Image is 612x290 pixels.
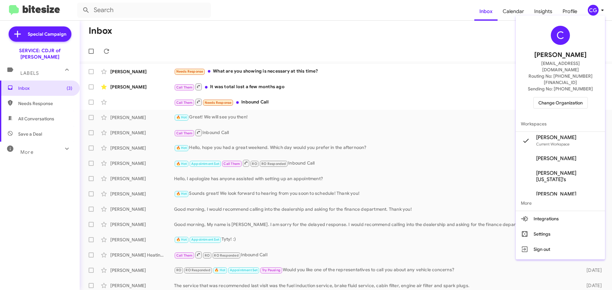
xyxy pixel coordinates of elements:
[516,211,605,226] button: Integrations
[536,155,576,162] span: [PERSON_NAME]
[536,142,570,146] span: Current Workspace
[516,116,605,131] span: Workspaces
[536,170,600,183] span: [PERSON_NAME][US_STATE]'s
[536,191,576,197] span: [PERSON_NAME]
[536,134,576,141] span: [PERSON_NAME]
[523,73,597,86] span: Routing No: [PHONE_NUMBER][FINANCIAL_ID]
[523,60,597,73] span: [EMAIL_ADDRESS][DOMAIN_NAME]
[551,26,570,45] div: C
[534,50,586,60] span: [PERSON_NAME]
[516,195,605,211] span: More
[533,97,588,109] button: Change Organization
[516,226,605,242] button: Settings
[528,86,593,92] span: Sending No: [PHONE_NUMBER]
[516,242,605,257] button: Sign out
[538,97,583,108] span: Change Organization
